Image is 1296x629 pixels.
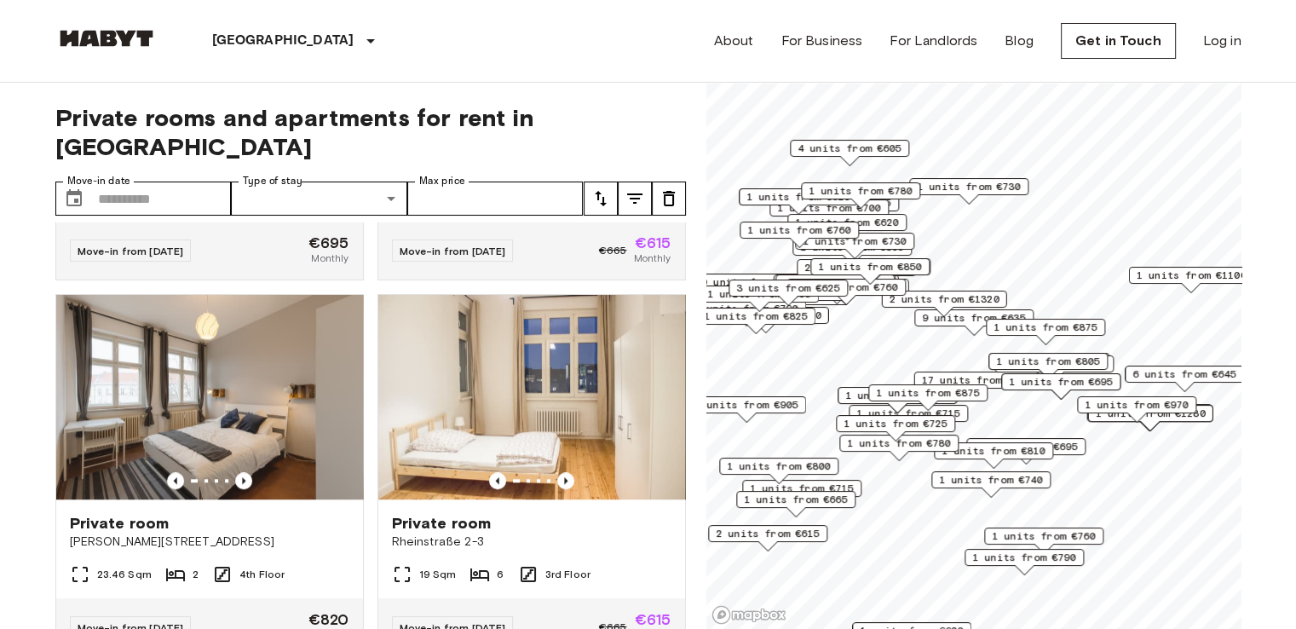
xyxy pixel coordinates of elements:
[392,534,671,551] span: Rheinstraße 2-3
[70,513,170,534] span: Private room
[497,567,504,582] span: 6
[792,239,912,265] div: Map marker
[934,442,1053,469] div: Map marker
[57,182,91,216] button: Choose date
[1136,268,1246,283] span: 1 units from €1100
[798,141,901,156] span: 4 units from €605
[687,274,812,300] div: Map marker
[849,405,968,431] div: Map marker
[736,491,855,517] div: Map marker
[687,396,806,423] div: Map marker
[992,528,1096,544] span: 1 units from €760
[965,549,1084,575] div: Map marker
[1077,396,1196,423] div: Map marker
[801,182,920,209] div: Map marker
[711,308,821,323] span: 1 units from €1200
[856,406,960,421] span: 1 units from €715
[704,309,808,324] span: 1 units from €825
[917,179,1021,194] span: 1 units from €730
[55,103,686,161] span: Private rooms and apartments for rent in [GEOGRAPHIC_DATA]
[419,567,457,582] span: 19 Sqm
[243,174,302,188] label: Type of stay
[736,280,840,296] span: 3 units from €625
[1087,405,1212,431] div: Map marker
[794,280,898,295] span: 2 units from €760
[193,567,199,582] span: 2
[392,513,492,534] span: Private room
[966,438,1086,465] div: Map marker
[557,472,574,489] button: Previous image
[70,534,349,551] span: [PERSON_NAME][STREET_ADDRESS]
[809,183,913,199] span: 1 units from €780
[909,178,1028,205] div: Map marker
[652,182,686,216] button: tune
[703,307,828,333] div: Map marker
[786,279,906,305] div: Map marker
[56,295,363,499] img: Marketing picture of unit DE-01-267-001-02H
[1095,406,1205,421] span: 1 units from €1280
[707,286,811,302] span: 1 units from €895
[55,30,158,47] img: Habyt
[914,309,1034,336] div: Map marker
[618,182,652,216] button: tune
[716,526,820,541] span: 2 units from €615
[97,567,152,582] span: 23.46 Sqm
[780,31,862,51] a: For Business
[913,372,1039,398] div: Map marker
[838,387,957,413] div: Map marker
[1005,31,1034,51] a: Blog
[708,525,827,551] div: Map marker
[1085,397,1189,413] span: 1 units from €970
[714,31,754,51] a: About
[599,243,627,258] span: €665
[775,274,895,301] div: Map marker
[803,234,907,249] span: 1 units from €730
[939,472,1043,488] span: 1 units from €740
[984,528,1103,554] div: Map marker
[635,235,671,251] span: €615
[1132,366,1236,382] span: 6 units from €645
[845,388,949,403] span: 1 units from €835
[419,174,465,188] label: Max price
[400,245,506,257] span: Move-in from [DATE]
[719,458,838,484] div: Map marker
[311,251,348,266] span: Monthly
[747,222,851,238] span: 1 units from €760
[783,275,887,291] span: 3 units from €655
[847,436,951,451] span: 1 units from €780
[994,355,1114,382] div: Map marker
[489,472,506,489] button: Previous image
[996,354,1100,369] span: 1 units from €805
[212,31,354,51] p: [GEOGRAPHIC_DATA]
[67,174,130,188] label: Move-in date
[797,259,916,286] div: Map marker
[711,605,786,625] a: Mapbox logo
[740,222,859,248] div: Map marker
[818,259,922,274] span: 1 units from €850
[974,439,1078,454] span: 2 units from €695
[378,295,685,499] img: Marketing picture of unit DE-01-090-02M
[921,372,1031,388] span: 17 units from €720
[972,550,1076,565] span: 1 units from €790
[694,274,804,290] span: 20 units from €655
[868,384,988,411] div: Map marker
[931,471,1051,498] div: Map marker
[746,189,850,205] span: 1 units from €620
[787,214,907,240] div: Map marker
[742,480,861,506] div: Map marker
[545,567,590,582] span: 3rd Floor
[308,612,349,627] span: €820
[773,274,898,301] div: Map marker
[811,258,930,285] div: Map marker
[769,199,889,226] div: Map marker
[890,31,977,51] a: For Landlords
[750,481,854,496] span: 1 units from €715
[836,415,955,441] div: Map marker
[1125,366,1244,392] div: Map marker
[744,492,848,507] span: 1 units from €665
[988,353,1108,379] div: Map marker
[1009,374,1113,390] span: 1 units from €695
[1128,267,1253,293] div: Map marker
[167,472,184,489] button: Previous image
[942,443,1045,459] span: 1 units from €810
